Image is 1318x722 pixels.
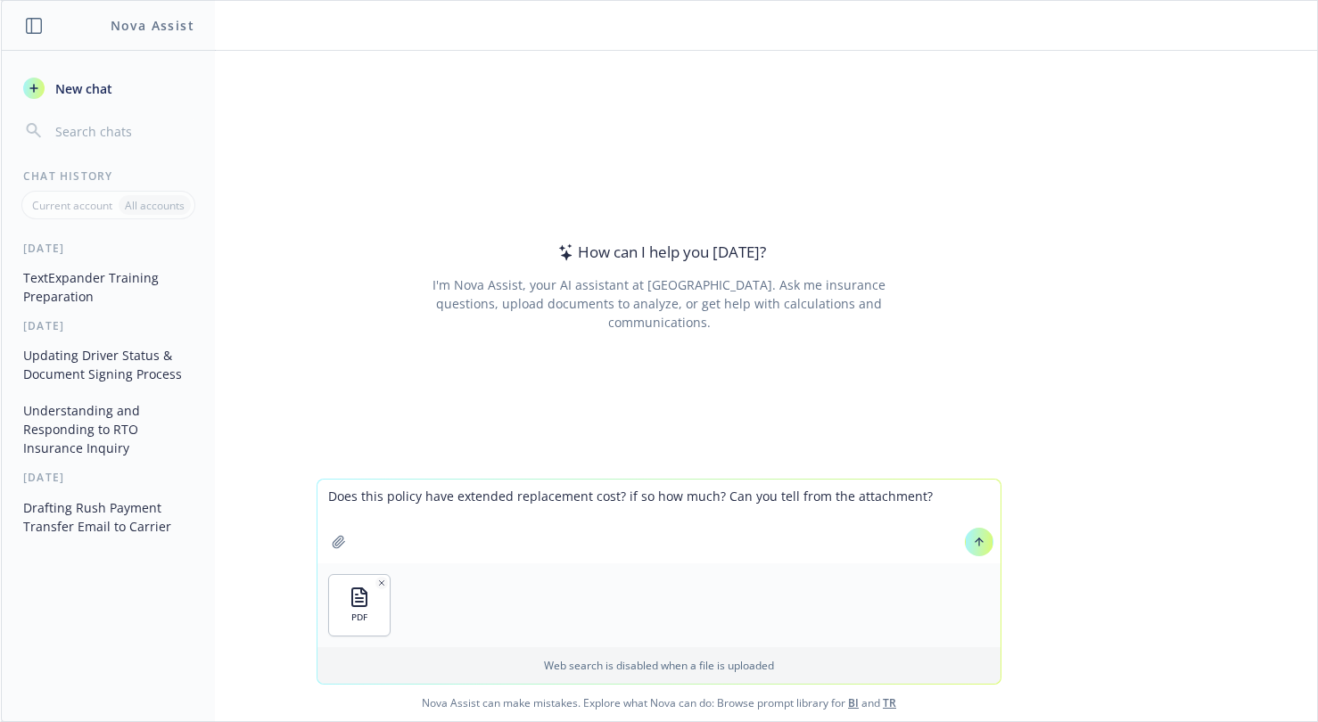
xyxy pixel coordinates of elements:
p: Current account [32,198,112,213]
button: Drafting Rush Payment Transfer Email to Carrier [16,493,201,541]
div: [DATE] [2,318,215,333]
button: Updating Driver Status & Document Signing Process [16,340,201,389]
span: New chat [52,79,112,98]
textarea: Does this policy have extended replacement cost? if so how much? Can you tell from the attachment? [317,480,1001,563]
h1: Nova Assist [111,16,194,35]
div: How can I help you [DATE]? [553,241,766,264]
div: Chat History [2,168,215,184]
a: BI [848,695,859,710]
div: [DATE] [2,241,215,256]
div: [DATE] [2,470,215,485]
button: TextExpander Training Preparation [16,263,201,311]
p: All accounts [125,198,185,213]
div: I'm Nova Assist, your AI assistant at [GEOGRAPHIC_DATA]. Ask me insurance questions, upload docum... [408,275,910,332]
button: PDF [329,575,390,636]
p: Web search is disabled when a file is uploaded [328,658,990,673]
a: TR [883,695,896,710]
input: Search chats [52,119,194,144]
button: New chat [16,72,201,104]
span: PDF [351,611,367,623]
button: Understanding and Responding to RTO Insurance Inquiry [16,396,201,463]
span: Nova Assist can make mistakes. Explore what Nova can do: Browse prompt library for and [8,685,1310,721]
